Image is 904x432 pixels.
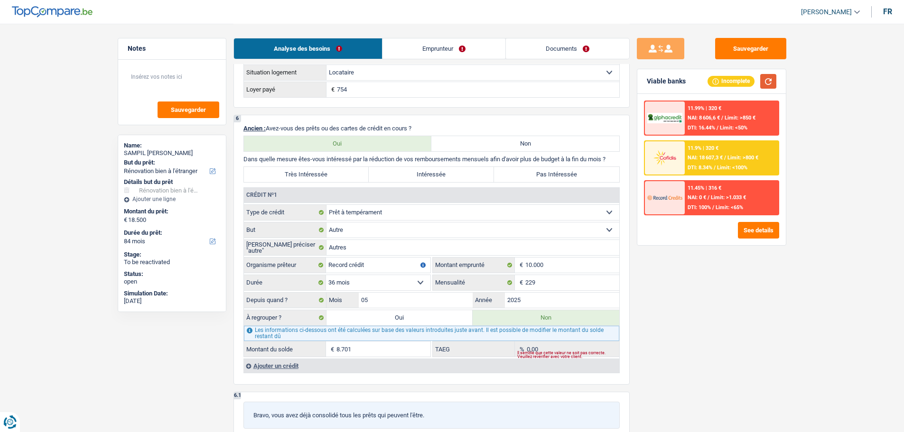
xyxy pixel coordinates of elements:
[708,194,709,201] span: /
[234,115,241,122] div: 6
[369,167,494,182] label: Intéressée
[688,145,718,151] div: 11.9% | 320 €
[124,258,220,266] div: To be reactivated
[515,257,525,273] span: €
[128,45,216,53] h5: Notes
[505,293,619,308] input: AAAA
[517,353,619,357] div: Il semble que cette valeur ne soit pas correcte. Veuillez revérifier avec votre client.
[326,310,473,325] label: Oui
[244,341,326,357] label: Montant du solde
[717,125,718,131] span: /
[688,204,711,211] span: DTI: 100%
[124,178,220,186] div: Détails but du prêt
[688,125,715,131] span: DTI: 16.44%
[124,270,220,278] div: Status:
[326,293,359,308] label: Mois
[473,310,619,325] label: Non
[433,341,515,357] label: TAEG
[326,341,336,357] span: €
[724,155,726,161] span: /
[714,165,716,171] span: /
[243,64,326,80] th: Situation logement
[124,216,127,224] span: €
[725,115,755,121] span: Limit: >850 €
[647,189,682,206] img: Record Credits
[124,278,220,285] div: open
[647,113,682,124] img: AlphaCredit
[688,185,721,191] div: 11.45% | 316 €
[243,125,620,132] p: Avez-vous des prêts ou des cartes de crédit en cours ?
[883,7,892,16] div: fr
[515,341,527,357] span: %
[158,101,219,118] button: Sauvegarder
[506,38,629,59] a: Documents
[244,222,326,238] label: But
[738,222,779,239] button: See details
[244,293,326,308] label: Depuis quand ?
[473,293,505,308] label: Année
[124,297,220,305] div: [DATE]
[244,192,280,198] div: Crédit nº1
[234,392,241,399] div: 6.1
[326,82,337,97] span: €
[721,115,723,121] span: /
[124,229,218,237] label: Durée du prêt:
[171,107,206,113] span: Sauvegarder
[244,275,326,290] label: Durée
[647,149,682,166] img: Cofidis
[688,115,720,121] span: NAI: 8 606,6 €
[382,38,505,59] a: Emprunteur
[647,77,686,85] div: Viable banks
[793,4,860,20] a: [PERSON_NAME]
[688,194,706,201] span: NAI: 0 €
[244,326,619,341] div: Les informations ci-dessous ont été calculées sur base des valeurs introduites juste avant. Il es...
[243,358,619,373] div: Ajouter un crédit
[359,293,473,308] input: MM
[244,310,326,325] label: À regrouper ?
[494,167,619,182] label: Pas Intéressée
[716,204,743,211] span: Limit: <65%
[244,167,369,182] label: Très Intéressée
[124,159,218,166] label: But du prêt:
[717,165,747,171] span: Limit: <100%
[124,208,218,215] label: Montant du prêt:
[715,38,786,59] button: Sauvegarder
[244,257,326,273] label: Organisme prêteur
[244,240,326,255] label: [PERSON_NAME] préciser "autre"
[243,156,620,163] p: Dans quelle mesure êtes-vous intéressé par la réduction de vos remboursements mensuels afin d'avo...
[244,136,432,151] label: Oui
[433,275,515,290] label: Mensualité
[124,251,220,258] div: Stage:
[124,196,220,202] div: Ajouter une ligne
[234,38,382,59] a: Analyse des besoins
[244,205,326,220] label: Type de crédit
[720,125,747,131] span: Limit: <50%
[708,76,755,86] div: Incomplete
[688,155,723,161] span: NAI: 18 607,3 €
[712,204,714,211] span: /
[711,194,746,201] span: Limit: >1.033 €
[801,8,852,16] span: [PERSON_NAME]
[243,125,266,132] span: Ancien :
[433,257,515,273] label: Montant emprunté
[243,82,326,97] th: Loyer payé
[688,165,712,171] span: DTI: 8.34%
[688,105,721,111] div: 11.99% | 320 €
[124,142,220,149] div: Name:
[253,412,610,419] p: Bravo, vous avez déjà consolidé tous les prêts qui peuvent l'être.
[124,290,220,297] div: Simulation Date:
[727,155,758,161] span: Limit: >800 €
[431,136,619,151] label: Non
[515,275,525,290] span: €
[12,6,93,18] img: TopCompare Logo
[124,149,220,157] div: SAMPIL [PERSON_NAME]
